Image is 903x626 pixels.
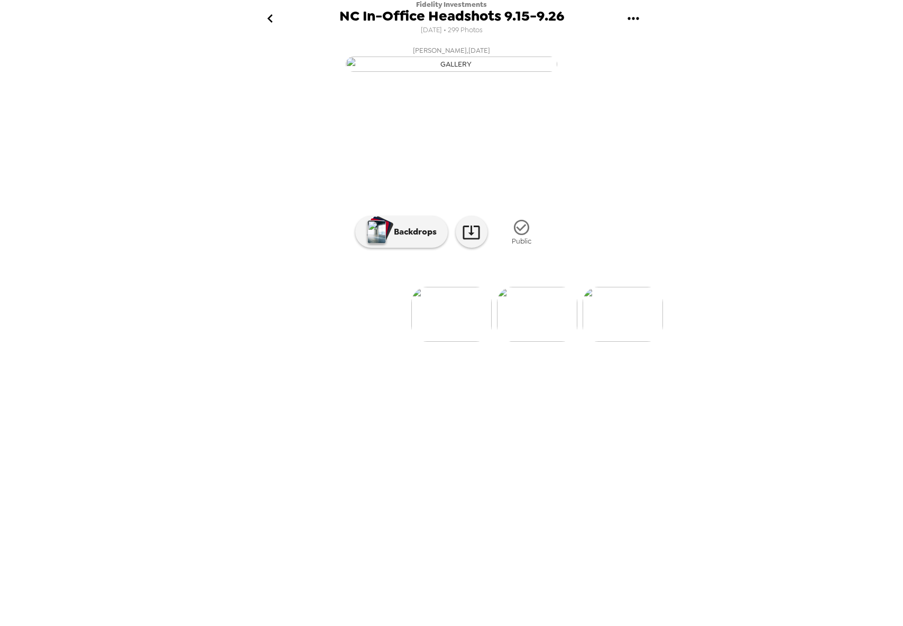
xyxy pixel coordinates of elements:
span: [DATE] • 299 Photos [421,23,483,38]
img: gallery [583,287,663,342]
span: [PERSON_NAME] , [DATE] [413,44,490,57]
p: Backdrops [389,226,437,238]
img: gallery [411,287,492,342]
button: Public [495,212,548,252]
img: gallery [497,287,577,342]
button: [PERSON_NAME],[DATE] [240,41,663,75]
button: gallery menu [616,2,650,36]
img: gallery [346,57,557,72]
button: go back [253,2,287,36]
span: Public [512,237,531,246]
span: NC In-Office Headshots 9.15-9.26 [339,9,564,23]
button: Backdrops [355,216,448,248]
